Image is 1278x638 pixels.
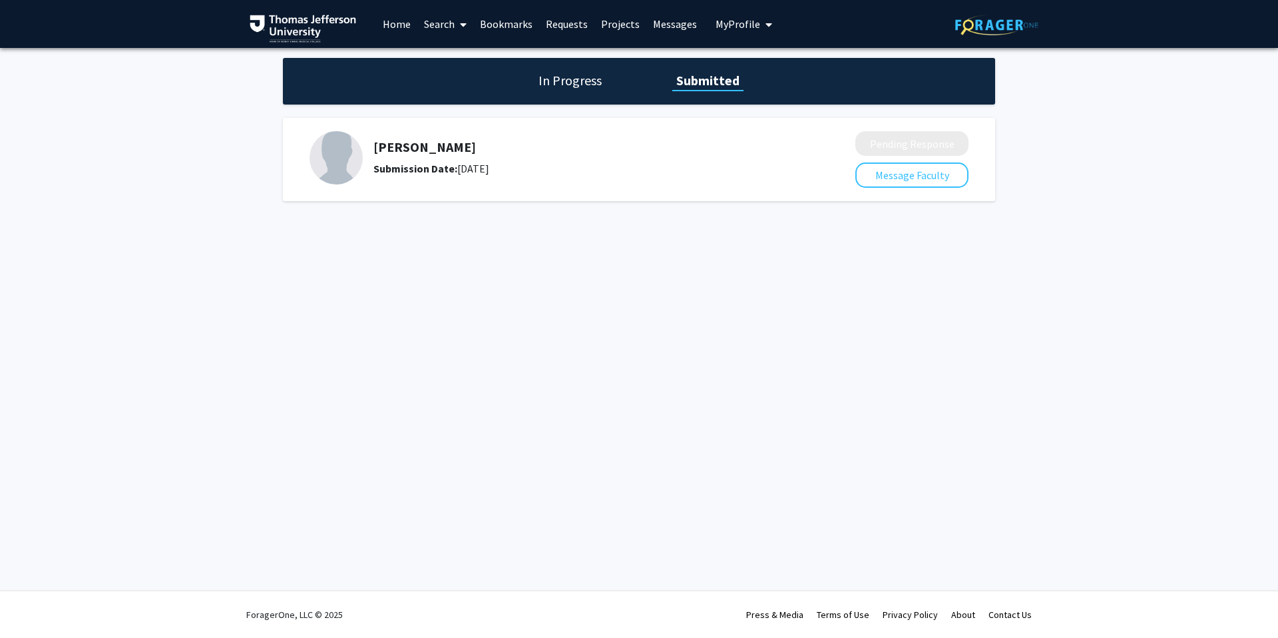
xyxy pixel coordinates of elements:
[373,162,457,175] b: Submission Date:
[373,139,785,155] h5: [PERSON_NAME]
[539,1,594,47] a: Requests
[594,1,646,47] a: Projects
[646,1,704,47] a: Messages
[817,609,869,621] a: Terms of Use
[473,1,539,47] a: Bookmarks
[250,15,356,43] img: Thomas Jefferson University Logo
[951,609,975,621] a: About
[534,71,606,90] h1: In Progress
[855,168,968,182] a: Message Faculty
[373,160,785,176] div: [DATE]
[716,17,760,31] span: My Profile
[246,591,343,638] div: ForagerOne, LLC © 2025
[10,578,57,628] iframe: Chat
[855,162,968,188] button: Message Faculty
[855,131,968,156] button: Pending Response
[672,71,744,90] h1: Submitted
[988,609,1032,621] a: Contact Us
[376,1,417,47] a: Home
[883,609,938,621] a: Privacy Policy
[310,131,363,184] img: Profile Picture
[417,1,473,47] a: Search
[955,15,1038,35] img: ForagerOne Logo
[746,609,803,621] a: Press & Media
